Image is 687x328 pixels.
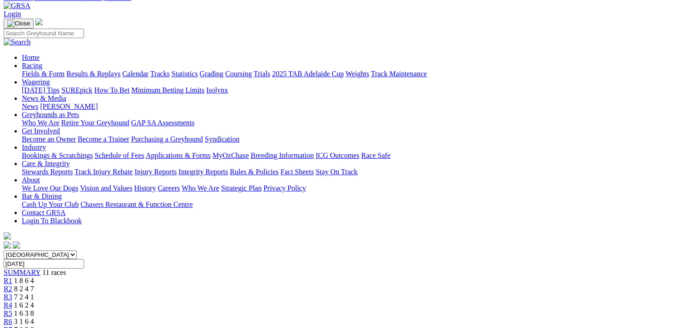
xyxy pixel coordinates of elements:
a: 2025 TAB Adelaide Cup [272,70,344,78]
a: Weights [346,70,369,78]
div: Bar & Dining [22,201,683,209]
a: Schedule of Fees [94,152,144,159]
a: Statistics [172,70,198,78]
a: Bar & Dining [22,192,62,200]
a: SUREpick [61,86,92,94]
a: Become an Owner [22,135,76,143]
img: GRSA [4,2,30,10]
a: Track Maintenance [371,70,427,78]
div: About [22,184,683,192]
a: Careers [158,184,180,192]
span: 7 2 4 1 [14,293,34,301]
a: Fields & Form [22,70,64,78]
span: 8 2 4 7 [14,285,34,293]
a: Grading [200,70,223,78]
a: Login [4,10,21,18]
a: Breeding Information [251,152,314,159]
a: How To Bet [94,86,130,94]
a: Greyhounds as Pets [22,111,79,118]
a: Cash Up Your Club [22,201,79,208]
a: Retire Your Greyhound [61,119,129,127]
a: Strategic Plan [221,184,262,192]
a: Become a Trainer [78,135,129,143]
a: Calendar [122,70,148,78]
a: Injury Reports [134,168,177,176]
a: Vision and Values [80,184,132,192]
a: Tracks [150,70,170,78]
a: R2 [4,285,12,293]
img: Search [4,38,31,46]
a: Care & Integrity [22,160,70,167]
a: Bookings & Scratchings [22,152,93,159]
a: We Love Our Dogs [22,184,78,192]
a: R1 [4,277,12,284]
div: Wagering [22,86,683,94]
img: facebook.svg [4,241,11,249]
div: Care & Integrity [22,168,683,176]
img: logo-grsa-white.png [4,232,11,240]
a: Track Injury Rebate [74,168,133,176]
div: Industry [22,152,683,160]
a: ICG Outcomes [316,152,359,159]
span: 3 1 6 4 [14,318,34,325]
a: History [134,184,156,192]
a: Who We Are [182,184,219,192]
a: Race Safe [361,152,390,159]
span: 1 8 6 4 [14,277,34,284]
a: Privacy Policy [263,184,306,192]
a: R6 [4,318,12,325]
a: [DATE] Tips [22,86,59,94]
a: Rules & Policies [230,168,279,176]
a: About [22,176,40,184]
a: Coursing [225,70,252,78]
span: 1 6 3 8 [14,309,34,317]
a: Wagering [22,78,50,86]
a: Login To Blackbook [22,217,82,225]
a: Get Involved [22,127,60,135]
input: Select date [4,259,84,269]
a: Purchasing a Greyhound [131,135,203,143]
a: Contact GRSA [22,209,65,216]
a: Integrity Reports [178,168,228,176]
a: R3 [4,293,12,301]
a: News [22,103,38,110]
a: R4 [4,301,12,309]
a: Isolynx [206,86,228,94]
a: SUMMARY [4,269,40,276]
a: News & Media [22,94,66,102]
span: 11 races [42,269,66,276]
img: twitter.svg [13,241,20,249]
a: Who We Are [22,119,59,127]
span: 1 6 2 4 [14,301,34,309]
a: Chasers Restaurant & Function Centre [80,201,193,208]
img: Close [7,20,30,27]
a: Racing [22,62,42,69]
img: logo-grsa-white.png [35,18,43,25]
a: Fact Sheets [281,168,314,176]
div: News & Media [22,103,683,111]
a: Syndication [205,135,239,143]
a: Trials [253,70,270,78]
a: Minimum Betting Limits [131,86,204,94]
a: Industry [22,143,46,151]
div: Greyhounds as Pets [22,119,683,127]
a: Stewards Reports [22,168,73,176]
div: Get Involved [22,135,683,143]
button: Toggle navigation [4,19,34,29]
a: Results & Replays [66,70,120,78]
a: Applications & Forms [146,152,211,159]
a: Home [22,54,40,61]
a: [PERSON_NAME] [40,103,98,110]
div: Racing [22,70,683,78]
input: Search [4,29,84,38]
a: Stay On Track [316,168,357,176]
a: MyOzChase [213,152,249,159]
a: GAP SA Assessments [131,119,195,127]
a: R5 [4,309,12,317]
